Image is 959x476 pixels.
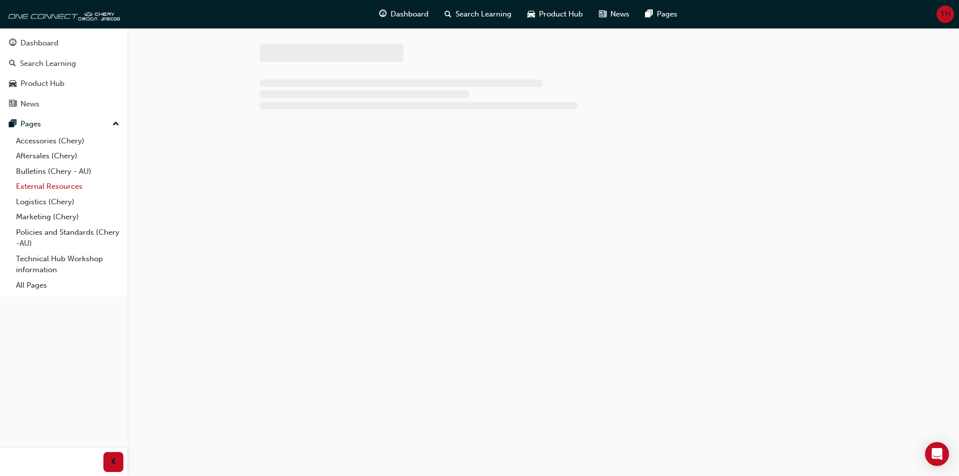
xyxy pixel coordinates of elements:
[539,8,583,20] span: Product Hub
[456,8,511,20] span: Search Learning
[12,148,123,164] a: Aftersales (Chery)
[9,100,16,109] span: news-icon
[12,194,123,210] a: Logistics (Chery)
[437,4,519,24] a: search-iconSearch Learning
[925,442,949,466] div: Open Intercom Messenger
[657,8,677,20] span: Pages
[20,98,39,110] div: News
[20,118,41,130] div: Pages
[12,133,123,149] a: Accessories (Chery)
[12,278,123,293] a: All Pages
[391,8,429,20] span: Dashboard
[4,74,123,93] a: Product Hub
[12,164,123,179] a: Bulletins (Chery - AU)
[527,8,535,20] span: car-icon
[4,115,123,133] button: Pages
[9,120,16,129] span: pages-icon
[12,209,123,225] a: Marketing (Chery)
[445,8,452,20] span: search-icon
[20,37,58,49] div: Dashboard
[519,4,591,24] a: car-iconProduct Hub
[4,32,123,115] button: DashboardSearch LearningProduct HubNews
[5,4,120,24] img: oneconnect
[591,4,637,24] a: news-iconNews
[12,179,123,194] a: External Resources
[9,39,16,48] span: guage-icon
[371,4,437,24] a: guage-iconDashboard
[110,456,117,469] span: prev-icon
[599,8,606,20] span: news-icon
[610,8,629,20] span: News
[941,8,951,20] span: TH
[112,118,119,131] span: up-icon
[637,4,685,24] a: pages-iconPages
[12,225,123,251] a: Policies and Standards (Chery -AU)
[9,59,16,68] span: search-icon
[4,54,123,73] a: Search Learning
[4,95,123,113] a: News
[9,79,16,88] span: car-icon
[4,34,123,52] a: Dashboard
[645,8,653,20] span: pages-icon
[20,78,64,89] div: Product Hub
[937,5,954,23] button: TH
[12,251,123,278] a: Technical Hub Workshop information
[379,8,387,20] span: guage-icon
[20,58,76,69] div: Search Learning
